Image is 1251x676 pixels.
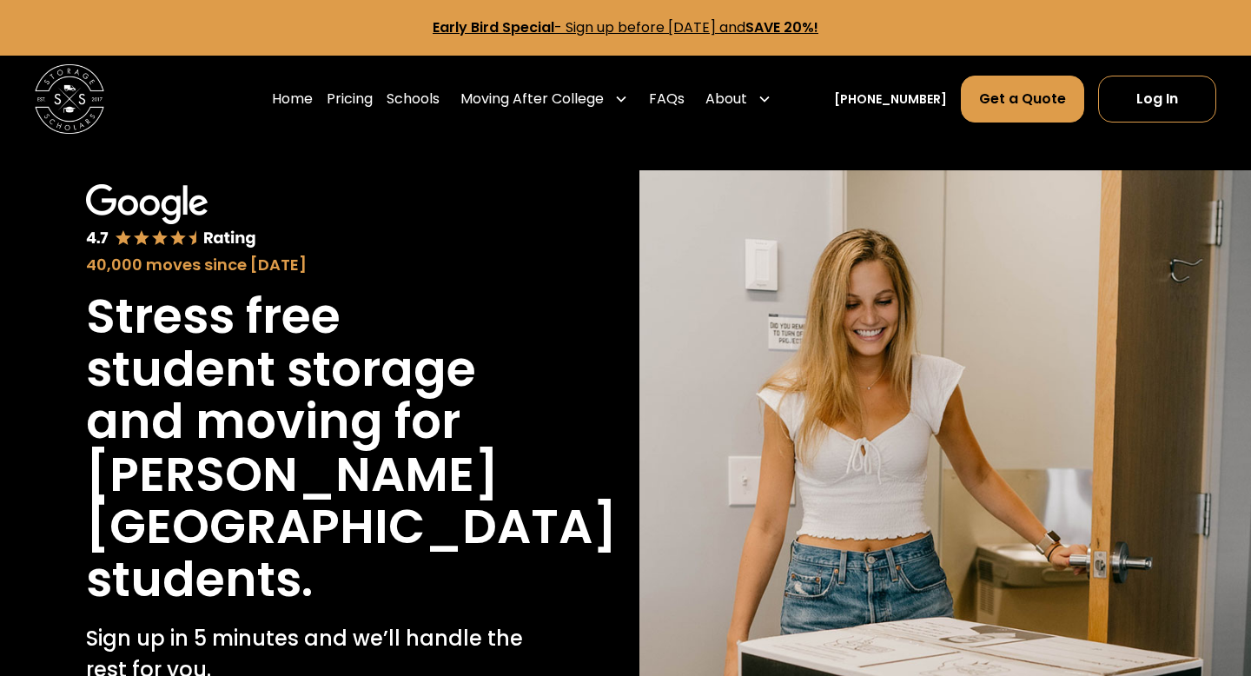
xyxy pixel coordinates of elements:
h1: Stress free student storage and moving for [86,290,526,448]
img: Google 4.7 star rating [86,184,256,249]
a: Early Bird Special- Sign up before [DATE] andSAVE 20%! [433,17,818,37]
strong: Early Bird Special [433,17,554,37]
a: Schools [387,75,440,123]
strong: SAVE 20%! [745,17,818,37]
div: Moving After College [453,75,635,123]
a: FAQs [649,75,685,123]
a: Log In [1098,76,1216,123]
h1: students. [86,553,313,606]
a: Get a Quote [961,76,1084,123]
h1: [PERSON_NAME][GEOGRAPHIC_DATA] [86,448,617,553]
div: About [698,75,778,123]
a: [PHONE_NUMBER] [834,90,947,109]
a: Home [272,75,313,123]
div: Moving After College [460,89,604,109]
div: 40,000 moves since [DATE] [86,253,526,276]
div: About [705,89,747,109]
img: Storage Scholars main logo [35,64,104,134]
a: Pricing [327,75,373,123]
